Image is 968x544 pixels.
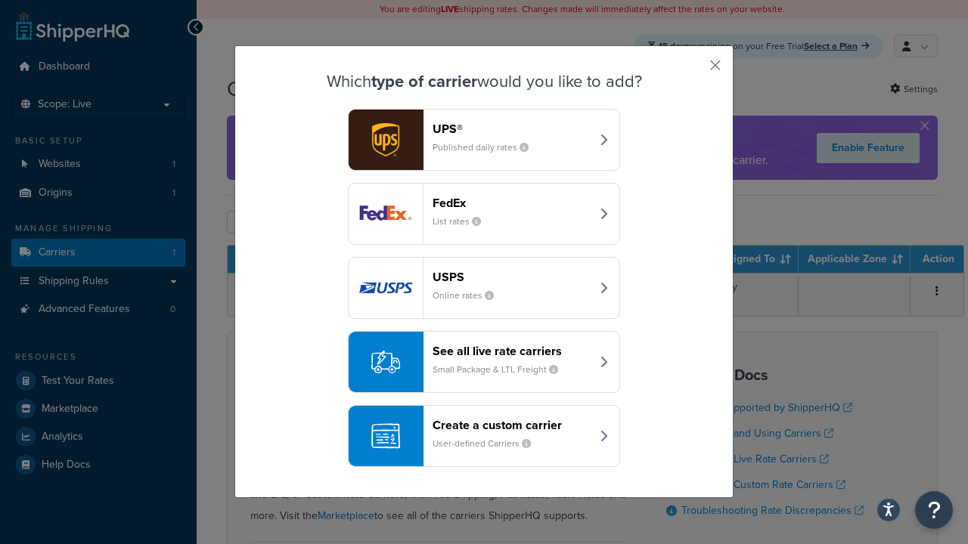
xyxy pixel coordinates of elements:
header: Create a custom carrier [433,418,591,432]
small: User-defined Carriers [433,437,543,450]
button: See all live rate carriersSmall Package & LTL Freight [348,331,620,393]
small: List rates [433,215,493,228]
img: icon-carrier-custom-c93b8a24.svg [371,422,400,450]
img: usps logo [349,258,423,318]
button: Open Resource Center [915,491,953,529]
small: Small Package & LTL Freight [433,363,570,376]
h3: Which would you like to add? [273,73,695,91]
small: Online rates [433,289,506,302]
img: icon-carrier-liverate-becf4550.svg [371,348,400,376]
strong: type of carrier [371,69,477,94]
header: See all live rate carriers [433,344,591,358]
small: Published daily rates [433,141,541,154]
button: Create a custom carrierUser-defined Carriers [348,405,620,467]
button: ups logoUPS®Published daily rates [348,109,620,171]
img: ups logo [349,110,423,170]
img: fedEx logo [349,184,423,244]
button: fedEx logoFedExList rates [348,183,620,245]
header: UPS® [433,122,591,136]
header: USPS [433,270,591,284]
header: FedEx [433,196,591,210]
button: usps logoUSPSOnline rates [348,257,620,319]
